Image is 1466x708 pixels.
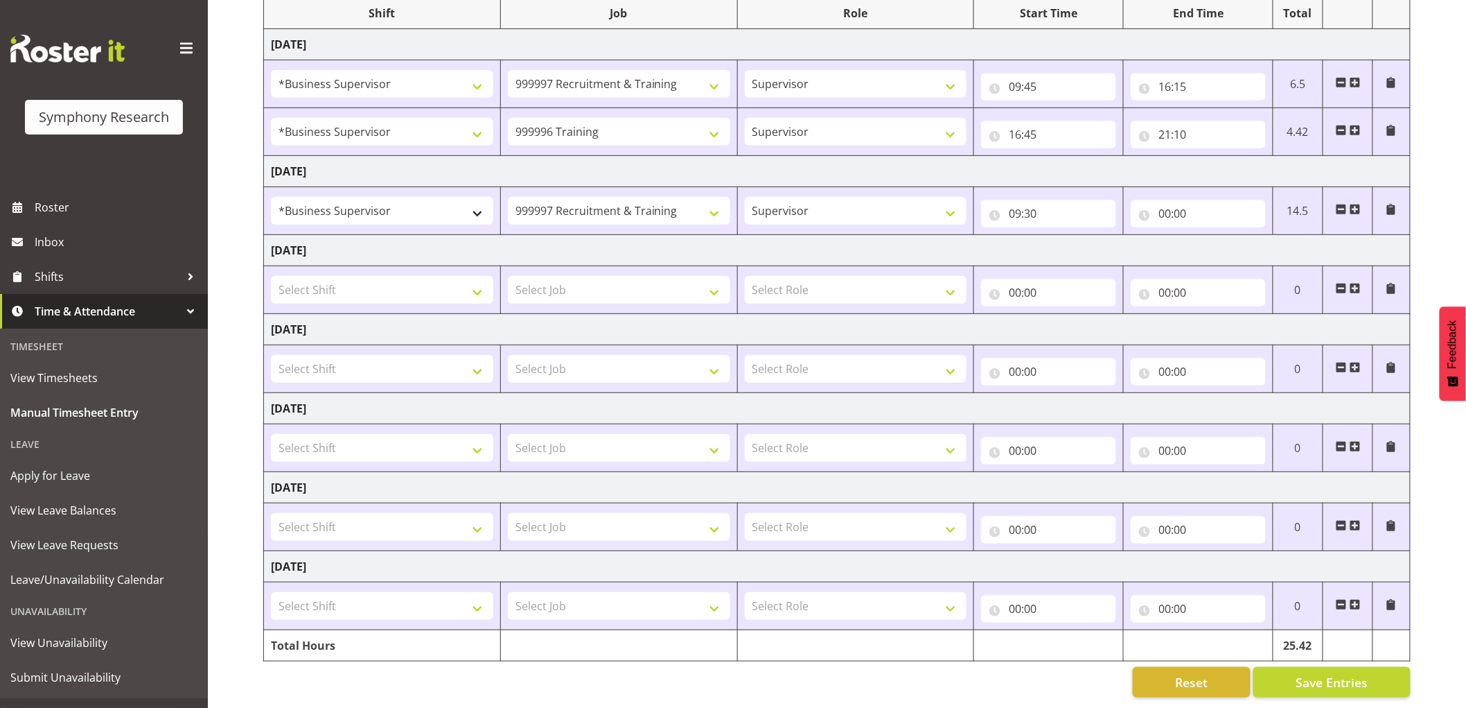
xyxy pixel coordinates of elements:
div: Unavailability [3,597,204,625]
span: Reset [1175,673,1208,691]
input: Click to select... [981,358,1116,386]
input: Click to select... [981,595,1116,623]
span: Leave/Unavailability Calendar [10,569,197,590]
div: Start Time [981,5,1116,21]
td: 0 [1273,424,1323,472]
td: 4.42 [1273,108,1323,156]
td: 0 [1273,266,1323,314]
input: Click to select... [1131,516,1266,544]
div: Timesheet [3,332,204,361]
a: View Leave Balances [3,493,204,528]
span: Inbox [35,232,201,252]
div: End Time [1131,5,1266,21]
span: Shifts [35,266,180,287]
span: Feedback [1447,320,1459,369]
input: Click to select... [981,437,1116,465]
a: Leave/Unavailability Calendar [3,562,204,597]
td: [DATE] [264,235,1411,266]
input: Click to select... [1131,279,1266,306]
div: Job [508,5,730,21]
span: Roster [35,197,201,218]
input: Click to select... [1131,595,1266,623]
input: Click to select... [981,516,1116,544]
span: View Leave Balances [10,500,197,521]
a: View Timesheets [3,361,204,395]
div: Role [745,5,967,21]
td: [DATE] [264,314,1411,345]
button: Feedback - Show survey [1440,306,1466,401]
td: [DATE] [264,393,1411,424]
button: Save Entries [1253,667,1411,698]
div: Total [1280,5,1316,21]
td: Total Hours [264,630,501,662]
input: Click to select... [1131,200,1266,227]
td: [DATE] [264,29,1411,60]
span: Time & Attendance [35,301,180,322]
td: 0 [1273,582,1323,630]
button: Reset [1133,667,1251,698]
span: View Unavailability [10,632,197,653]
a: View Leave Requests [3,528,204,562]
span: View Timesheets [10,368,197,388]
img: Rosterit website logo [10,35,125,62]
input: Click to select... [981,121,1116,148]
td: [DATE] [264,472,1411,503]
a: Apply for Leave [3,458,204,493]
td: 0 [1273,503,1323,551]
div: Shift [271,5,493,21]
td: [DATE] [264,551,1411,582]
input: Click to select... [1131,121,1266,148]
a: Submit Unavailability [3,660,204,695]
td: 6.5 [1273,60,1323,108]
span: Save Entries [1296,673,1368,691]
input: Click to select... [1131,73,1266,101]
span: Submit Unavailability [10,667,197,688]
td: 14.5 [1273,187,1323,235]
span: View Leave Requests [10,535,197,555]
input: Click to select... [981,200,1116,227]
a: Manual Timesheet Entry [3,395,204,430]
span: Manual Timesheet Entry [10,402,197,423]
div: Leave [3,430,204,458]
td: [DATE] [264,156,1411,187]
td: 25.42 [1273,630,1323,662]
div: Symphony Research [39,107,169,128]
input: Click to select... [981,279,1116,306]
input: Click to select... [981,73,1116,101]
input: Click to select... [1131,437,1266,465]
td: 0 [1273,345,1323,393]
span: Apply for Leave [10,465,197,486]
a: View Unavailability [3,625,204,660]
input: Click to select... [1131,358,1266,386]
